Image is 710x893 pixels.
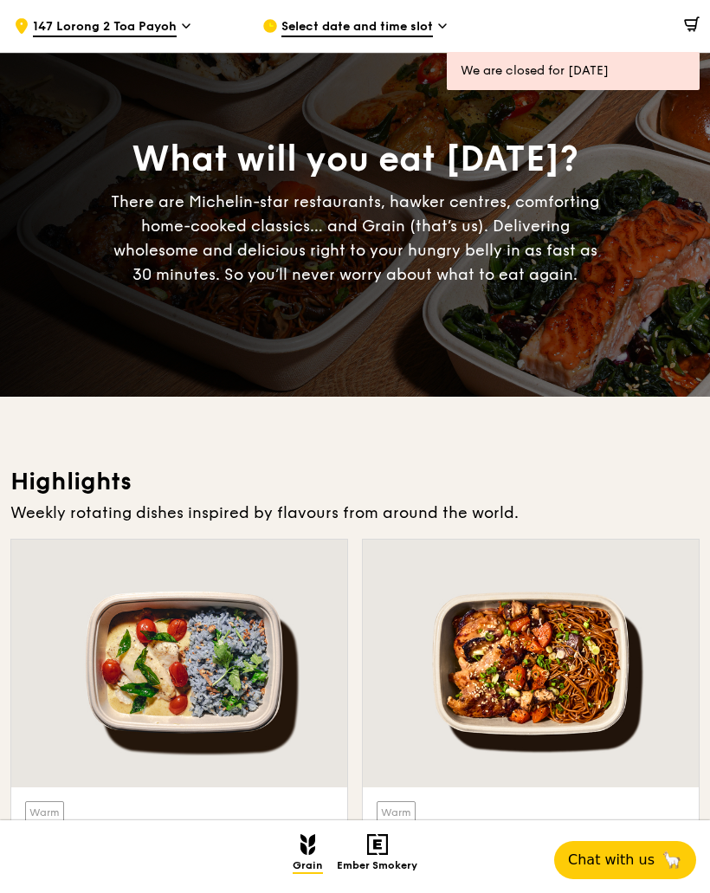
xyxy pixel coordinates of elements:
[662,850,682,870] span: 🦙
[105,136,606,183] div: What will you eat [DATE]?
[300,834,315,855] img: Grain mobile logo
[554,841,696,879] button: Chat with us🦙
[377,801,416,824] div: Warm
[281,18,433,37] span: Select date and time slot
[568,850,655,870] span: Chat with us
[293,859,323,874] span: Grain
[337,859,417,874] span: Ember Smokery
[33,18,177,37] span: 147 Lorong 2 Toa Payoh
[105,190,606,287] div: There are Michelin-star restaurants, hawker centres, comforting home-cooked classics… and Grain (...
[10,466,700,497] h3: Highlights
[25,801,64,824] div: Warm
[461,62,686,80] div: We are closed for [DATE]
[367,834,388,855] img: Ember Smokery mobile logo
[10,501,700,525] div: Weekly rotating dishes inspired by flavours from around the world.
